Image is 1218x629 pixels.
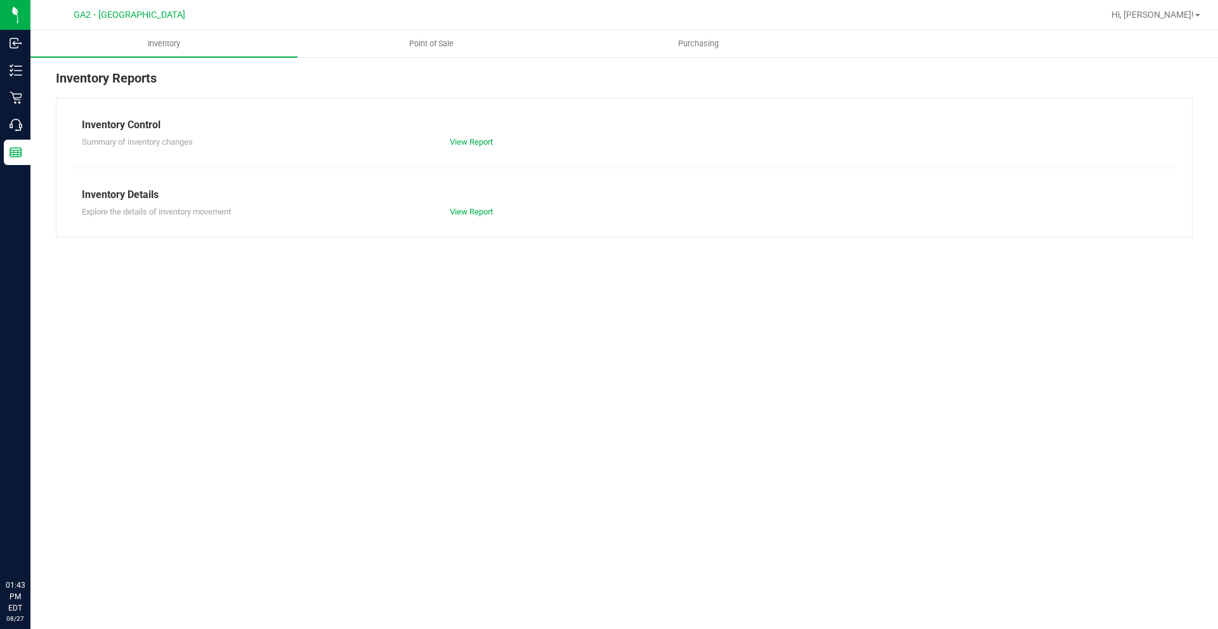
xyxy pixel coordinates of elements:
[131,38,197,50] span: Inventory
[450,207,493,216] a: View Report
[13,527,51,566] iframe: Resource center
[82,137,193,147] span: Summary of inventory changes
[298,30,565,57] a: Point of Sale
[661,38,736,50] span: Purchasing
[10,64,22,77] inline-svg: Inventory
[6,614,25,623] p: 08/27
[82,117,1167,133] div: Inventory Control
[6,579,25,614] p: 01:43 PM EDT
[565,30,832,57] a: Purchasing
[56,69,1193,98] div: Inventory Reports
[10,91,22,104] inline-svg: Retail
[82,187,1167,202] div: Inventory Details
[30,30,298,57] a: Inventory
[10,37,22,50] inline-svg: Inbound
[74,10,185,20] span: GA2 - [GEOGRAPHIC_DATA]
[450,137,493,147] a: View Report
[10,119,22,131] inline-svg: Call Center
[10,146,22,159] inline-svg: Reports
[82,207,231,216] span: Explore the details of inventory movement
[1111,10,1194,20] span: Hi, [PERSON_NAME]!
[392,38,471,50] span: Point of Sale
